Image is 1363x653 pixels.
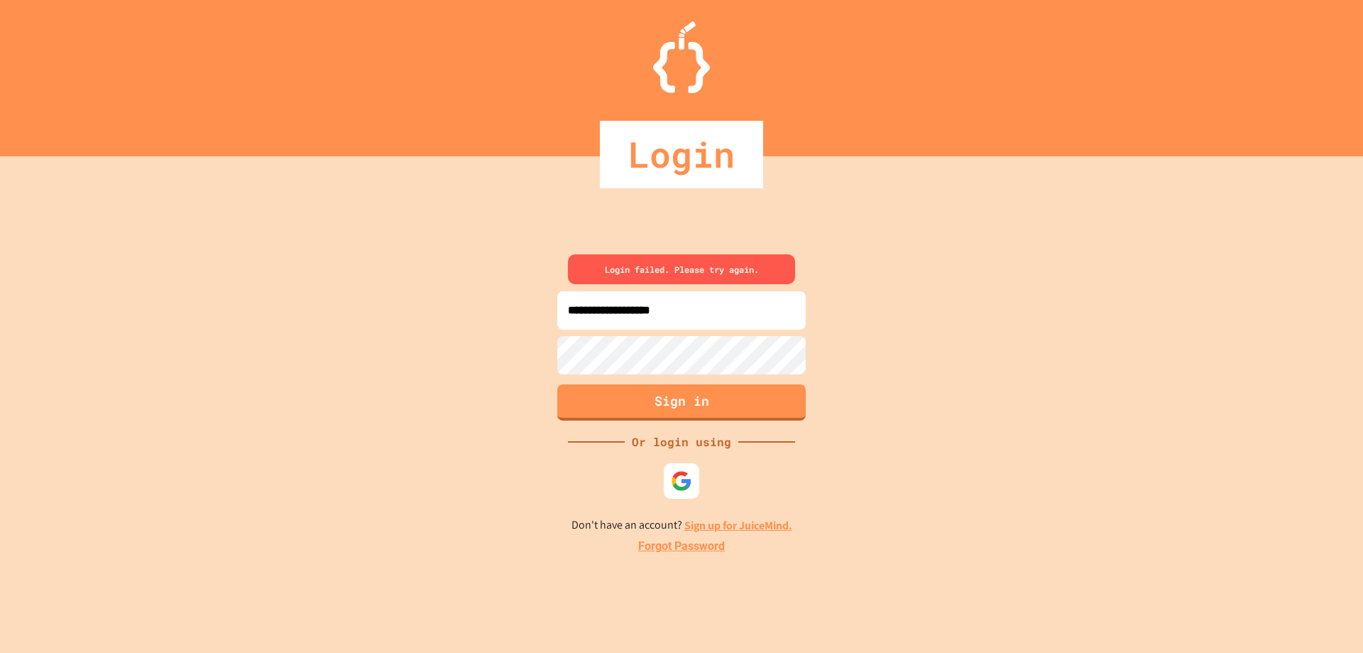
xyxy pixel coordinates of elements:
[653,21,710,93] img: Logo.svg
[571,517,792,534] p: Don't have an account?
[671,470,692,492] img: google-icon.svg
[638,538,725,555] a: Forgot Password
[600,121,763,188] div: Login
[568,254,795,284] div: Login failed. Please try again.
[625,433,738,450] div: Or login using
[684,518,792,533] a: Sign up for JuiceMind.
[557,384,806,421] button: Sign in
